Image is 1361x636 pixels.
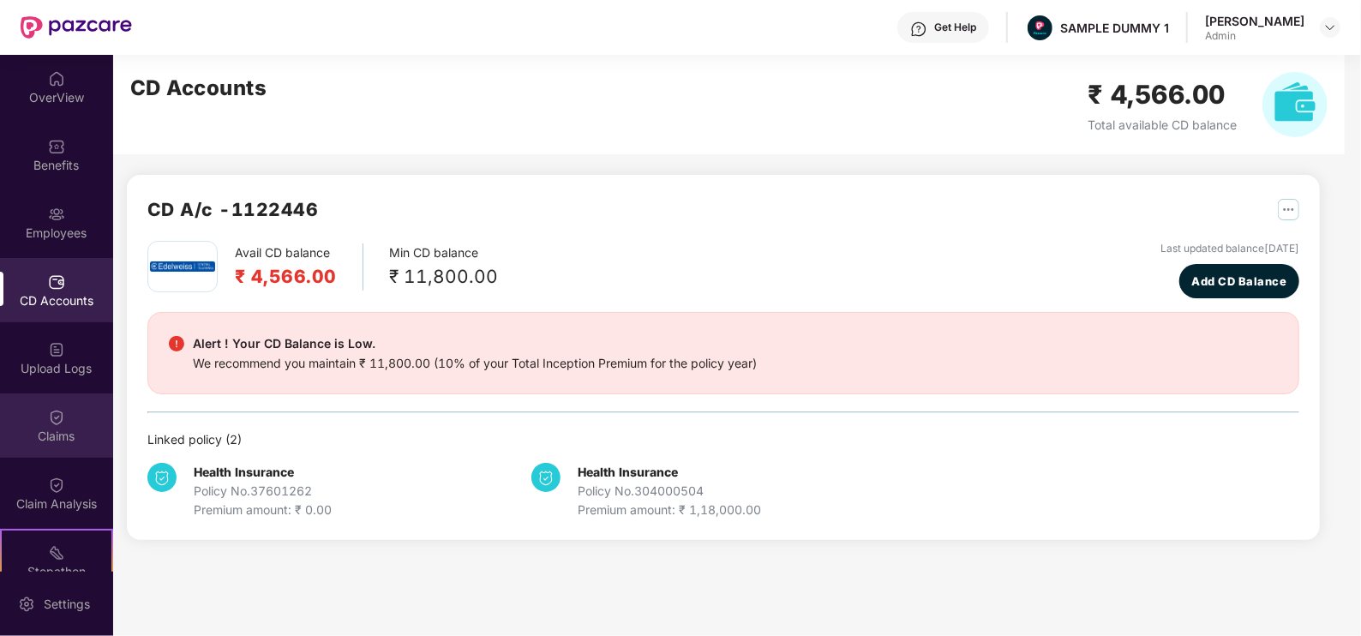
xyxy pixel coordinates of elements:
[130,72,267,105] h2: CD Accounts
[48,273,65,291] img: svg+xml;base64,PHN2ZyBpZD0iQ0RfQWNjb3VudHMiIGRhdGEtbmFtZT0iQ0QgQWNjb3VudHMiIHhtbG5zPSJodHRwOi8vd3...
[1088,117,1237,132] span: Total available CD balance
[389,243,498,291] div: Min CD balance
[235,243,363,291] div: Avail CD balance
[169,336,184,351] img: svg+xml;base64,PHN2ZyBpZD0iRGFuZ2VyX2FsZXJ0IiBkYXRhLW5hbWU9IkRhbmdlciBhbGVydCIgeG1sbnM9Imh0dHA6Ly...
[194,482,332,501] div: Policy No. 37601262
[1205,13,1304,29] div: [PERSON_NAME]
[1179,264,1299,298] button: Add CD Balance
[1192,273,1287,290] span: Add CD Balance
[48,544,65,561] img: svg+xml;base64,PHN2ZyB4bWxucz0iaHR0cDovL3d3dy53My5vcmcvMjAwMC9zdmciIHdpZHRoPSIyMSIgaGVpZ2h0PSIyMC...
[48,341,65,358] img: svg+xml;base64,PHN2ZyBpZD0iVXBsb2FkX0xvZ3MiIGRhdGEtbmFtZT0iVXBsb2FkIExvZ3MiIHhtbG5zPSJodHRwOi8vd3...
[578,482,761,501] div: Policy No. 304000504
[193,354,757,373] div: We recommend you maintain ₹ 11,800.00 (10% of your Total Inception Premium for the policy year)
[48,138,65,155] img: svg+xml;base64,PHN2ZyBpZD0iQmVuZWZpdHMiIHhtbG5zPSJodHRwOi8vd3d3LnczLm9yZy8yMDAwL3N2ZyIgd2lkdGg9Ij...
[147,195,319,224] h2: CD A/c - 1122446
[150,261,215,271] img: edel.png
[1205,29,1304,43] div: Admin
[1088,75,1237,115] h2: ₹ 4,566.00
[194,501,332,519] div: Premium amount: ₹ 0.00
[1060,20,1169,36] div: SAMPLE DUMMY 1
[1323,21,1337,34] img: svg+xml;base64,PHN2ZyBpZD0iRHJvcGRvd24tMzJ4MzIiIHhtbG5zPSJodHRwOi8vd3d3LnczLm9yZy8yMDAwL3N2ZyIgd2...
[48,70,65,87] img: svg+xml;base64,PHN2ZyBpZD0iSG9tZSIgeG1sbnM9Imh0dHA6Ly93d3cudzMub3JnLzIwMDAvc3ZnIiB3aWR0aD0iMjAiIG...
[235,262,337,291] h2: ₹ 4,566.00
[934,21,976,34] div: Get Help
[910,21,927,38] img: svg+xml;base64,PHN2ZyBpZD0iSGVscC0zMngzMiIgeG1sbnM9Imh0dHA6Ly93d3cudzMub3JnLzIwMDAvc3ZnIiB3aWR0aD...
[1160,241,1299,257] div: Last updated balance [DATE]
[1028,15,1052,40] img: Pazcare_Alternative_logo-01-01.png
[48,206,65,223] img: svg+xml;base64,PHN2ZyBpZD0iRW1wbG95ZWVzIiB4bWxucz0iaHR0cDovL3d3dy53My5vcmcvMjAwMC9zdmciIHdpZHRoPS...
[194,465,294,479] b: Health Insurance
[578,501,761,519] div: Premium amount: ₹ 1,18,000.00
[48,477,65,494] img: svg+xml;base64,PHN2ZyBpZD0iQ2xhaW0iIHhtbG5zPSJodHRwOi8vd3d3LnczLm9yZy8yMDAwL3N2ZyIgd2lkdGg9IjIwIi...
[18,596,35,613] img: svg+xml;base64,PHN2ZyBpZD0iU2V0dGluZy0yMHgyMCIgeG1sbnM9Imh0dHA6Ly93d3cudzMub3JnLzIwMDAvc3ZnIiB3aW...
[21,16,132,39] img: New Pazcare Logo
[1262,72,1328,137] img: svg+xml;base64,PHN2ZyB4bWxucz0iaHR0cDovL3d3dy53My5vcmcvMjAwMC9zdmciIHhtbG5zOnhsaW5rPSJodHRwOi8vd3...
[39,596,95,613] div: Settings
[147,463,177,492] img: svg+xml;base64,PHN2ZyB4bWxucz0iaHR0cDovL3d3dy53My5vcmcvMjAwMC9zdmciIHdpZHRoPSIzNCIgaGVpZ2h0PSIzNC...
[531,463,561,492] img: svg+xml;base64,PHN2ZyB4bWxucz0iaHR0cDovL3d3dy53My5vcmcvMjAwMC9zdmciIHdpZHRoPSIzNCIgaGVpZ2h0PSIzNC...
[193,333,757,354] div: Alert ! Your CD Balance is Low.
[1278,199,1299,220] img: svg+xml;base64,PHN2ZyB4bWxucz0iaHR0cDovL3d3dy53My5vcmcvMjAwMC9zdmciIHdpZHRoPSIyNSIgaGVpZ2h0PSIyNS...
[578,465,678,479] b: Health Insurance
[48,409,65,426] img: svg+xml;base64,PHN2ZyBpZD0iQ2xhaW0iIHhtbG5zPSJodHRwOi8vd3d3LnczLm9yZy8yMDAwL3N2ZyIgd2lkdGg9IjIwIi...
[389,262,498,291] div: ₹ 11,800.00
[2,563,111,580] div: Stepathon
[147,430,1299,449] div: Linked policy ( 2 )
